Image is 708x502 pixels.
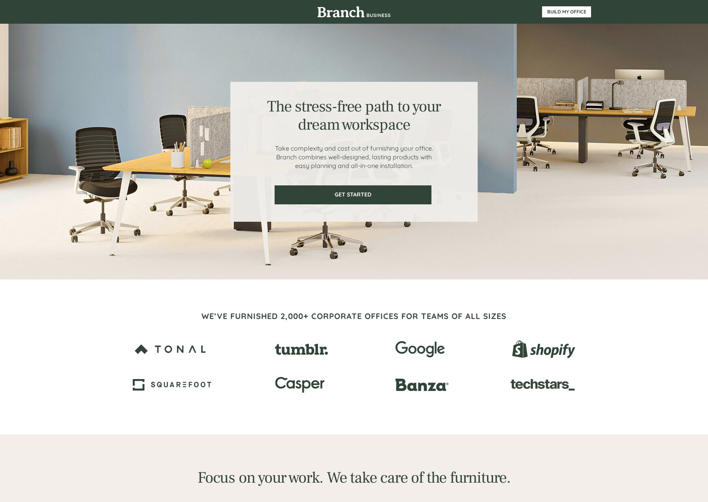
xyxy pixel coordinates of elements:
[198,468,510,488] span: Focus on your work. We take care of the furniture.
[275,191,431,198] span: GET STARTED
[267,96,441,135] span: The stress-free path to your dream workspace
[542,9,591,15] span: BUILD MY OFFICE
[275,185,431,204] a: GET STARTED
[542,6,591,17] a: BUILD MY OFFICE
[201,311,507,321] span: WE’VE FURNISHED 2,000+ CORPORATE OFFICES FOR TEAMS OF ALL SIZES
[275,144,433,170] span: Take complexity and cost out of furnishing your office. Branch combines well-designed, lasting pr...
